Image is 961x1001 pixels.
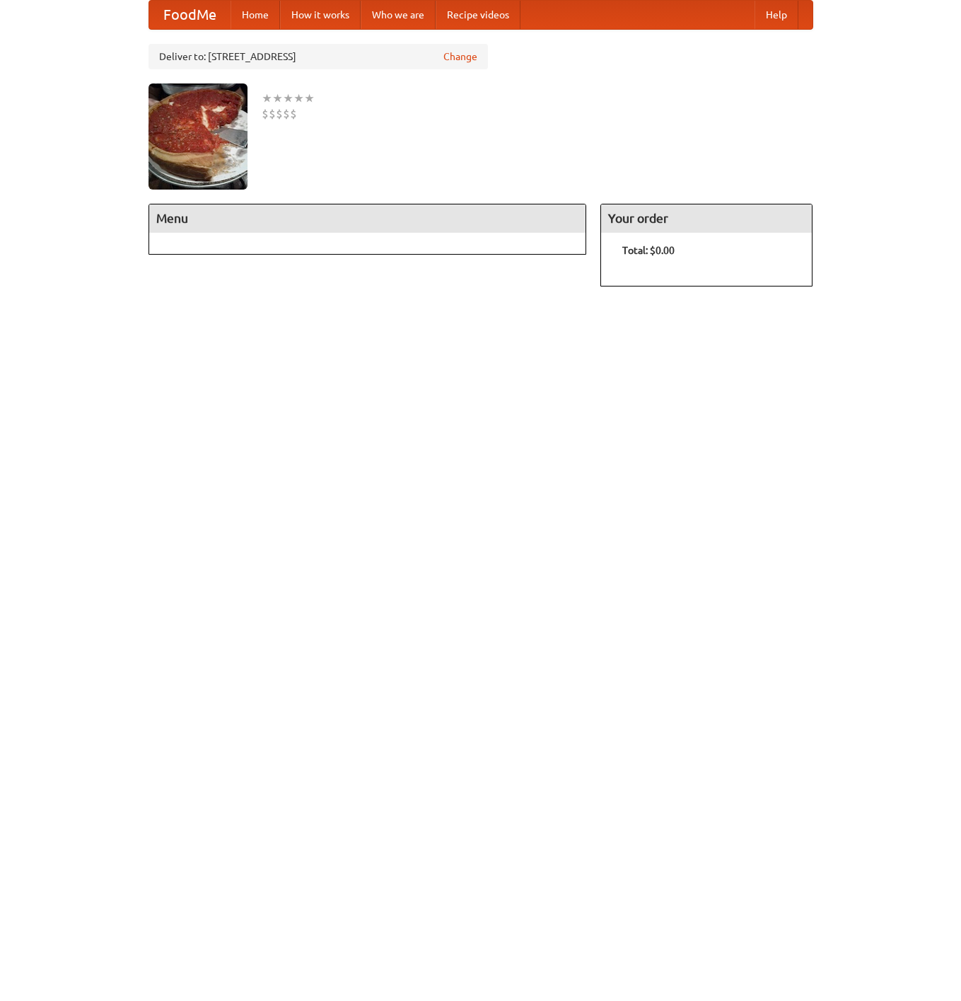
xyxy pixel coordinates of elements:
div: Deliver to: [STREET_ADDRESS] [148,44,488,69]
li: $ [269,106,276,122]
a: Help [755,1,798,29]
h4: Your order [601,204,812,233]
li: $ [262,106,269,122]
li: ★ [293,91,304,106]
li: $ [283,106,290,122]
li: ★ [262,91,272,106]
a: FoodMe [149,1,231,29]
a: Home [231,1,280,29]
h4: Menu [149,204,586,233]
li: ★ [304,91,315,106]
a: How it works [280,1,361,29]
b: Total: $0.00 [622,245,675,256]
li: ★ [272,91,283,106]
a: Who we are [361,1,436,29]
li: $ [290,106,297,122]
a: Recipe videos [436,1,520,29]
a: Change [443,50,477,64]
li: $ [276,106,283,122]
li: ★ [283,91,293,106]
img: angular.jpg [148,83,247,190]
